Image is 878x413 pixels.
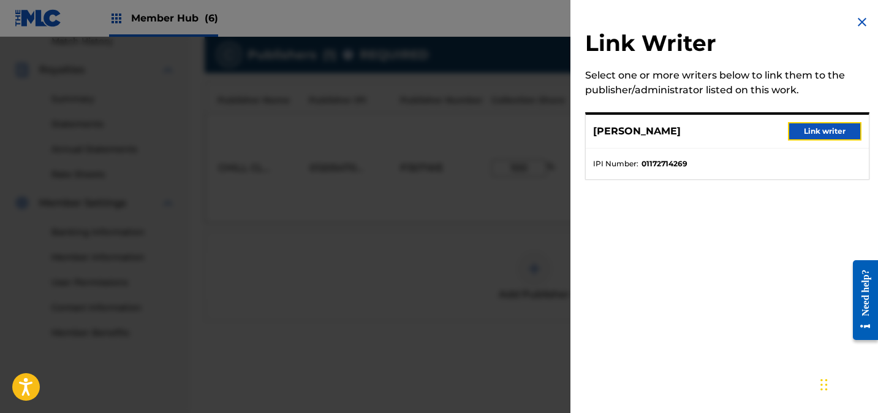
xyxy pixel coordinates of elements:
[585,29,869,61] h2: Link Writer
[131,11,218,25] span: Member Hub
[585,68,869,98] div: Select one or more writers below to link them to the publisher/administrator listed on this work.
[109,11,124,26] img: Top Rightsholders
[844,251,878,350] iframe: Resource Center
[820,366,828,403] div: Drag
[593,158,638,169] span: IPI Number :
[817,354,878,413] iframe: Chat Widget
[788,122,861,141] button: Link writer
[593,124,681,139] p: [PERSON_NAME]
[15,9,62,27] img: MLC Logo
[641,158,687,169] strong: 01172714269
[205,12,218,24] span: (6)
